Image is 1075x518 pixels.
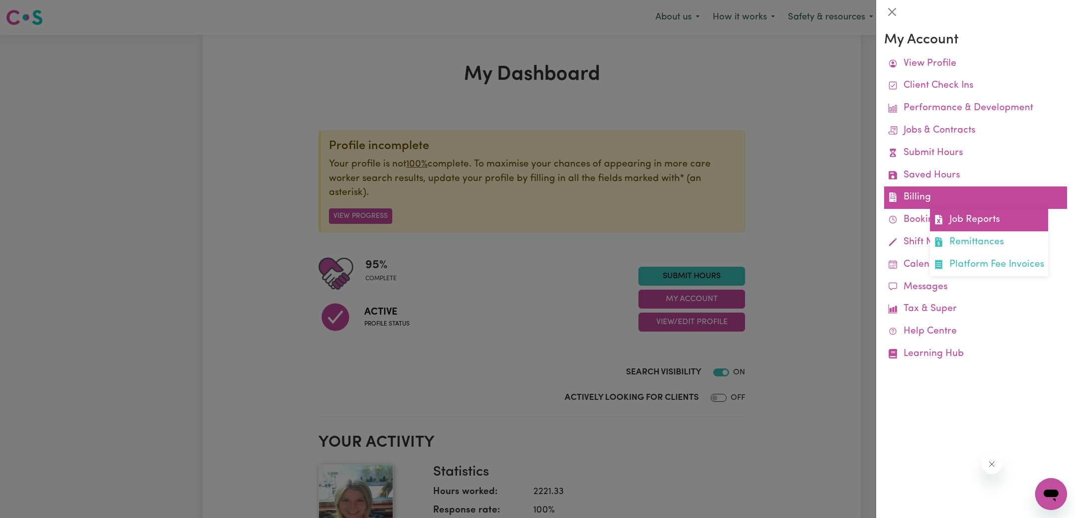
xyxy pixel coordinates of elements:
span: Need any help? [6,7,60,15]
a: Bookings [884,209,1067,231]
a: Help Centre [884,321,1067,343]
a: Performance & Development [884,97,1067,120]
a: Shift Notes [884,231,1067,254]
iframe: Close message [982,454,1002,474]
a: View Profile [884,53,1067,75]
a: Job Reports [930,209,1048,231]
button: Close [884,4,900,20]
a: Messages [884,276,1067,299]
iframe: Button to launch messaging window [1035,478,1067,510]
a: Client Check Ins [884,75,1067,97]
a: Platform Fee Invoices [930,254,1048,276]
a: Tax & Super [884,298,1067,321]
a: Jobs & Contracts [884,120,1067,142]
a: Submit Hours [884,142,1067,165]
a: Remittances [930,231,1048,254]
h3: My Account [884,32,1067,49]
a: BillingJob ReportsRemittancesPlatform Fee Invoices [884,186,1067,209]
a: Saved Hours [884,165,1067,187]
a: Learning Hub [884,343,1067,365]
a: Calendar [884,254,1067,276]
